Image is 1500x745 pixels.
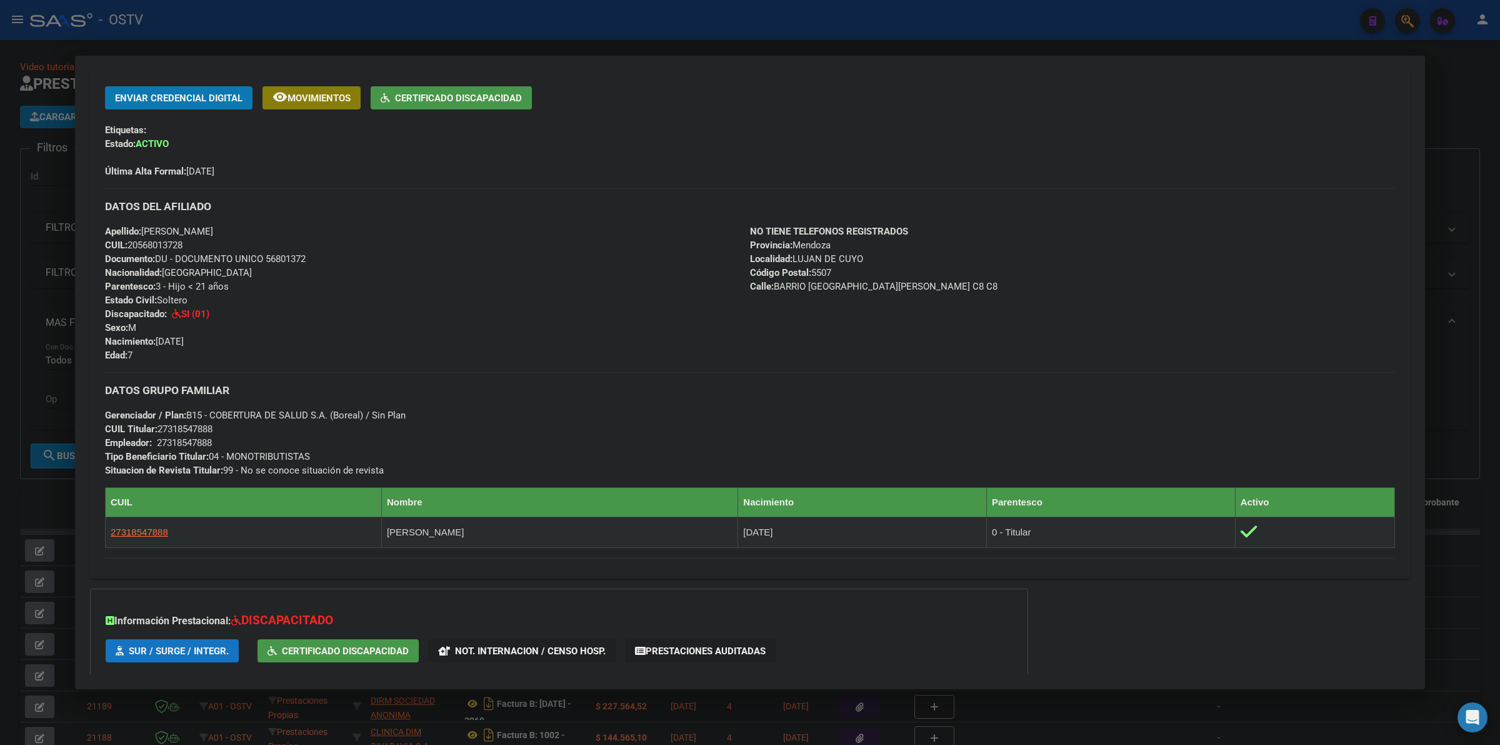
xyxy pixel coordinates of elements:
[105,240,127,251] strong: CUIL:
[105,267,252,278] span: [GEOGRAPHIC_DATA]
[105,336,184,347] span: [DATE]
[129,646,229,657] span: SUR / SURGE / INTEGR.
[105,166,186,177] strong: Última Alta Formal:
[115,93,242,104] span: Enviar Credencial Digital
[157,436,212,450] div: 27318547888
[105,281,156,292] strong: Parentesco:
[257,639,419,662] button: Certificado Discapacidad
[105,465,384,476] span: 99 - No se conoce situación de revista
[105,295,157,306] strong: Estado Civil:
[381,517,737,547] td: [PERSON_NAME]
[105,253,155,265] strong: Documento:
[282,646,409,657] span: Certificado Discapacidad
[105,281,229,292] span: 3 - Hijo < 21 años
[105,308,167,320] strong: Discapacitado:
[105,267,162,278] strong: Nacionalidad:
[105,383,1395,397] h3: DATOS GRUPO FAMILIAR
[105,253,306,265] span: DU - DOCUMENTO UNICO 56801372
[750,226,908,237] strong: NO TIENE TELEFONOS REGISTRADOS
[90,66,1410,579] div: Datos de Empadronamiento
[105,240,182,251] span: 20568013728
[428,639,616,662] button: Not. Internacion / Censo Hosp.
[105,166,214,177] span: [DATE]
[1235,487,1394,517] th: Activo
[986,517,1235,547] td: 0 - Titular
[371,86,532,109] button: Certificado Discapacidad
[625,639,776,662] button: Prestaciones Auditadas
[986,487,1235,517] th: Parentesco
[105,138,136,150] strong: Estado:
[750,253,792,265] strong: Localidad:
[111,527,168,537] span: 27318547888
[105,423,157,435] strong: CUIL Titular:
[105,86,252,109] button: Enviar Credencial Digital
[105,410,406,421] span: B15 - COBERTURA DE SALUD S.A. (Boreal) / Sin Plan
[738,517,987,547] td: [DATE]
[105,465,223,476] strong: Situacion de Revista Titular:
[262,86,361,109] button: Movimientos
[105,423,212,435] span: 27318547888
[750,253,863,265] span: LUJAN DE CUYO
[738,487,987,517] th: Nacimiento
[105,350,127,361] strong: Edad:
[455,646,606,657] span: Not. Internacion / Censo Hosp.
[750,281,774,292] strong: Calle:
[105,350,132,361] span: 7
[106,487,382,517] th: CUIL
[646,646,766,657] span: Prestaciones Auditadas
[272,89,287,104] mat-icon: remove_red_eye
[105,322,128,333] strong: Sexo:
[106,639,239,662] button: SUR / SURGE / INTEGR.
[750,281,997,292] span: BARRIO [GEOGRAPHIC_DATA][PERSON_NAME] C8 C8
[105,200,1395,213] h3: DATOS DEL AFILIADO
[105,322,136,333] span: M
[105,295,187,306] span: Soltero
[181,308,209,320] strong: SI (01)
[395,93,522,104] span: Certificado Discapacidad
[241,613,333,627] span: DISCAPACITADO
[105,336,156,347] strong: Nacimiento:
[105,410,186,421] strong: Gerenciador / Plan:
[750,240,792,251] strong: Provincia:
[136,138,169,150] strong: ACTIVO
[105,226,213,237] span: [PERSON_NAME]
[105,451,209,462] strong: Tipo Beneficiario Titular:
[750,267,811,278] strong: Código Postal:
[105,124,146,136] strong: Etiquetas:
[106,612,1012,630] h3: Información Prestacional:
[105,437,152,449] strong: Empleador:
[287,93,351,104] span: Movimientos
[105,451,310,462] span: 04 - MONOTRIBUTISTAS
[750,240,831,251] span: Mendoza
[1457,702,1487,732] div: Open Intercom Messenger
[105,226,141,237] strong: Apellido:
[750,267,831,278] span: 5507
[381,487,737,517] th: Nombre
